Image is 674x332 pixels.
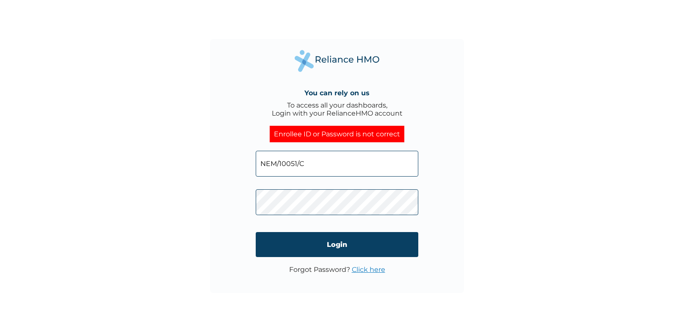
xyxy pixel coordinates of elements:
[270,126,404,142] div: Enrollee ID or Password is not correct
[289,266,385,274] p: Forgot Password?
[256,232,418,257] input: Login
[272,101,403,117] div: To access all your dashboards, Login with your RelianceHMO account
[304,89,370,97] h4: You can rely on us
[352,266,385,274] a: Click here
[256,151,418,177] input: Email address or HMO ID
[295,50,379,72] img: Reliance Health's Logo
